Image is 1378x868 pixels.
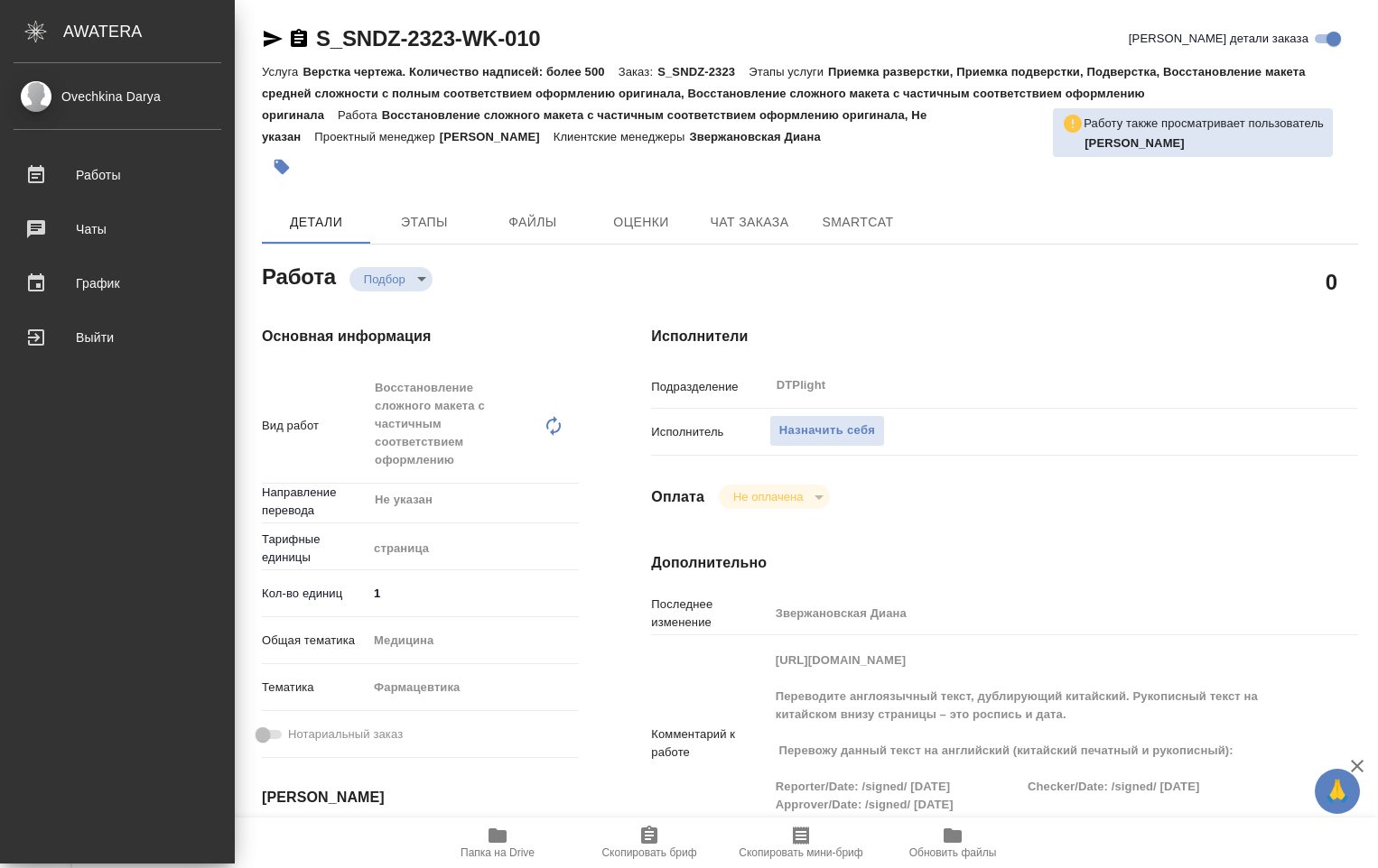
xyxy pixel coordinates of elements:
span: SmartCat [815,211,901,234]
span: Назначить себя [779,420,875,441]
p: Исполнитель [651,423,768,441]
button: Обновить файлы [877,817,1029,868]
p: Направление перевода [262,484,368,520]
span: 🙏 [1322,772,1353,810]
p: Заказ: [619,65,657,78]
p: [PERSON_NAME] [440,130,554,143]
p: Услуга [262,65,303,78]
div: Чаты [14,216,221,243]
p: Клиентские менеджеры [554,130,690,143]
div: Ovechkina Darya [14,87,221,106]
p: Работа [338,108,382,122]
p: Проектный менеджер [314,130,439,143]
a: График [5,261,230,306]
button: Папка на Drive [422,817,573,868]
span: Папка на Drive [461,846,535,859]
input: Пустое поле [769,600,1299,626]
a: Чаты [5,207,230,252]
div: Фармацевтика [368,672,579,703]
div: Выйти [14,324,221,351]
p: Звержановская Диана [689,130,833,143]
p: Кол-во единиц [262,585,368,603]
button: Назначить себя [769,415,885,447]
span: Этапы [381,211,468,234]
span: Обновить файлы [909,846,997,859]
h2: 0 [1326,266,1337,297]
button: Добавить тэг [262,147,302,187]
p: Приемка разверстки, Приемка подверстки, Подверстка, Восстановление макета средней сложности с пол... [262,65,1306,122]
p: Восстановление сложного макета с частичным соответствием оформлению оригинала, Не указан [262,108,926,143]
button: Скопировать ссылку для ЯМессенджера [262,28,284,50]
div: страница [368,533,579,564]
p: Работу также просматривает пользователь [1084,115,1324,133]
button: Скопировать мини-бриф [725,817,877,868]
span: Скопировать мини-бриф [739,846,862,859]
h2: Работа [262,259,336,291]
p: Тематика [262,679,368,697]
h4: Исполнители [651,326,1358,347]
p: Верстка чертежа. Количество надписей: более 500 [303,65,618,78]
button: Подбор [358,272,411,287]
a: Работы [5,152,230,198]
p: Подразделение [651,378,768,396]
p: Вид работ [262,417,368,435]
div: Медицина [368,625,579,656]
p: S_SNDZ-2323 [657,65,749,78]
textarea: [URL][DOMAIN_NAME] Переводите англоязычный текст, дублирующий китайский. Рукописный текст на кита... [769,645,1299,838]
span: Оценки [598,211,684,234]
span: Скопировать бриф [601,846,696,859]
div: Работы [14,162,221,189]
button: Скопировать ссылку [288,28,310,50]
span: Детали [273,211,359,234]
button: 🙏 [1315,769,1360,814]
p: Комментарий к работе [651,725,768,762]
span: Чат заказа [706,211,793,234]
div: AWATERA [63,14,235,50]
p: Тарифные единицы [262,531,368,567]
p: Архипова Екатерина [1085,134,1324,152]
span: Файлы [489,211,576,234]
button: Не оплачена [728,489,808,504]
div: Подбор [349,267,433,291]
div: Подбор [719,485,830,509]
span: [PERSON_NAME] детали заказа [1129,30,1308,48]
input: ✎ Введи что-нибудь [368,580,579,606]
p: Общая тематика [262,632,368,650]
p: Последнее изменение [651,596,768,632]
button: Скопировать бриф [573,817,725,868]
h4: Основная информация [262,326,579,347]
h4: [PERSON_NAME] [262,787,579,808]
h4: Дополнительно [651,552,1358,574]
a: S_SNDZ-2323-WK-010 [316,26,540,51]
p: Этапы услуги [749,65,828,78]
b: [PERSON_NAME] [1085,136,1185,150]
span: Нотариальный заказ [288,725,403,743]
h4: Оплата [651,486,704,508]
a: Выйти [5,315,230,360]
div: График [14,270,221,297]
